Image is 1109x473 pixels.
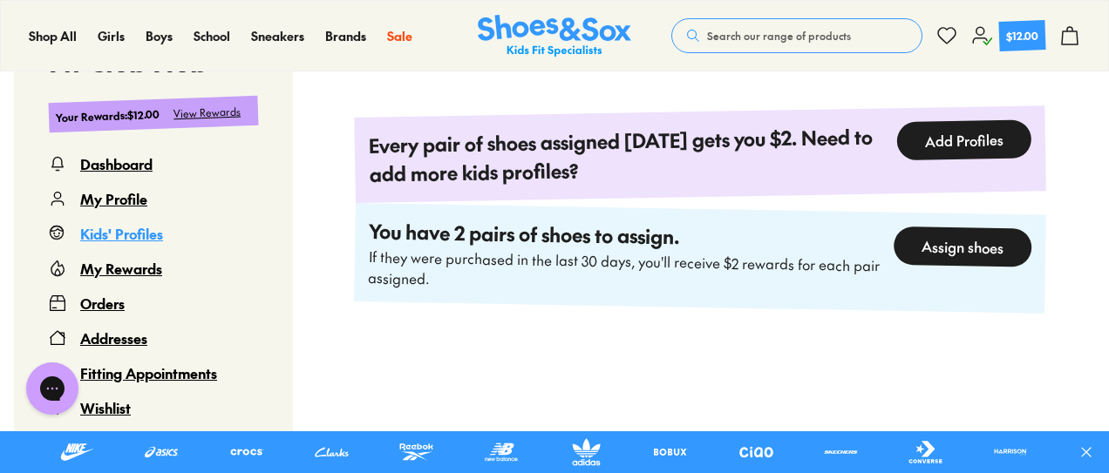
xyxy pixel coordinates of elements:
[671,18,922,53] button: Search our range of products
[387,27,412,44] span: Sale
[49,223,258,244] a: Kids' Profiles
[896,119,1031,160] button: Add Profiles
[146,27,173,44] span: Boys
[325,27,366,44] span: Brands
[387,27,412,45] a: Sale
[194,27,230,44] span: School
[146,27,173,45] a: Boys
[29,27,77,45] a: Shop All
[368,246,880,296] p: If they were purchased in the last 30 days, you'll receive $2 rewards for each pair assigned.
[49,293,258,314] a: Orders
[707,28,851,44] span: Search our range of products
[80,223,163,244] div: Kids' Profiles
[80,293,125,314] div: Orders
[369,217,880,254] h4: You have 2 pairs of shoes to assign.
[49,258,258,279] a: My Rewards
[80,362,217,383] div: Fitting Appointments
[49,397,258,418] a: Wishlist
[17,356,87,421] iframe: Gorgias live chat messenger
[49,47,258,75] h3: Fit Club Hub
[971,21,1045,51] a: $12.00
[49,188,258,209] a: My Profile
[29,27,77,44] span: Shop All
[894,226,1032,267] div: Assign shoes
[80,258,162,279] div: My Rewards
[478,15,631,57] img: SNS_Logo_Responsive.svg
[478,15,631,57] a: Shoes & Sox
[1006,27,1039,44] div: $12.00
[98,27,125,44] span: Girls
[49,362,258,383] a: Fitting Appointments
[56,106,160,125] div: Your Rewards : $12.00
[80,153,153,174] div: Dashboard
[80,188,147,209] div: My Profile
[98,27,125,45] a: Girls
[369,122,884,188] h4: Every pair of shoes assigned [DATE] gets you $2. Need to add more kids profiles?
[251,27,304,45] a: Sneakers
[325,27,366,45] a: Brands
[251,27,304,44] span: Sneakers
[173,104,242,122] div: View Rewards
[80,397,131,418] div: Wishlist
[194,27,230,45] a: School
[49,153,258,174] a: Dashboard
[80,328,147,348] div: Addresses
[49,328,258,348] a: Addresses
